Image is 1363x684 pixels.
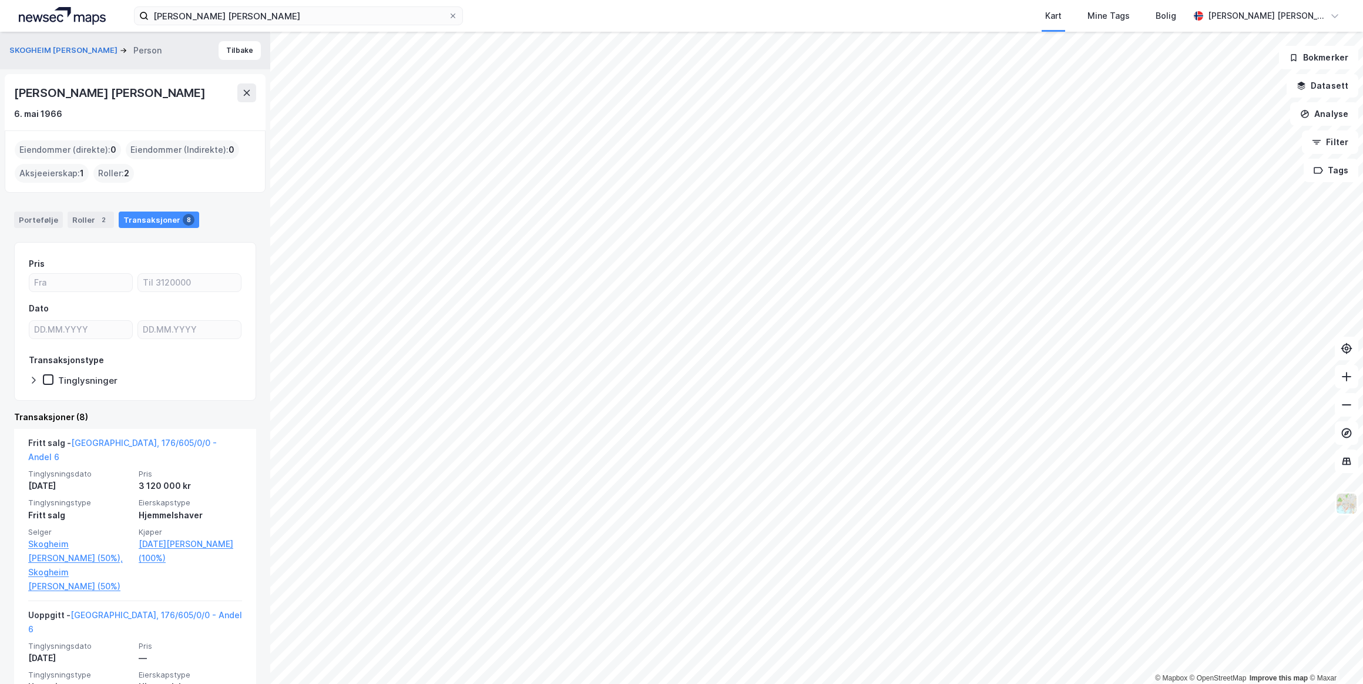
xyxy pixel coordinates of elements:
[14,212,63,228] div: Portefølje
[80,166,84,180] span: 1
[28,537,132,565] a: Skogheim [PERSON_NAME] (50%),
[28,641,132,651] span: Tinglysningsdato
[1304,159,1358,182] button: Tags
[139,527,242,537] span: Kjøper
[28,498,132,508] span: Tinglysningstype
[29,321,132,338] input: DD.MM.YYYY
[139,469,242,479] span: Pris
[98,214,109,226] div: 2
[1290,102,1358,126] button: Analyse
[9,45,120,56] button: SKOGHEIM [PERSON_NAME]
[28,651,132,665] div: [DATE]
[28,565,132,594] a: Skogheim [PERSON_NAME] (50%)
[28,608,242,641] div: Uoppgitt -
[1155,674,1187,682] a: Mapbox
[29,301,49,316] div: Dato
[133,43,162,58] div: Person
[14,410,256,424] div: Transaksjoner (8)
[126,140,239,159] div: Eiendommer (Indirekte) :
[110,143,116,157] span: 0
[1335,492,1358,515] img: Z
[138,321,241,338] input: DD.MM.YYYY
[68,212,114,228] div: Roller
[1304,628,1363,684] iframe: Chat Widget
[28,527,132,537] span: Selger
[15,164,89,183] div: Aksjeeierskap :
[93,164,134,183] div: Roller :
[1250,674,1308,682] a: Improve this map
[29,257,45,271] div: Pris
[1190,674,1247,682] a: OpenStreetMap
[229,143,234,157] span: 0
[28,610,242,634] a: [GEOGRAPHIC_DATA], 176/605/0/0 - Andel 6
[29,353,104,367] div: Transaksjonstype
[1045,9,1062,23] div: Kart
[29,274,132,291] input: Fra
[139,479,242,493] div: 3 120 000 kr
[119,212,199,228] div: Transaksjoner
[1287,74,1358,98] button: Datasett
[1208,9,1325,23] div: [PERSON_NAME] [PERSON_NAME]
[139,670,242,680] span: Eierskapstype
[1279,46,1358,69] button: Bokmerker
[28,438,217,462] a: [GEOGRAPHIC_DATA], 176/605/0/0 - Andel 6
[149,7,448,25] input: Søk på adresse, matrikkel, gårdeiere, leietakere eller personer
[124,166,129,180] span: 2
[139,508,242,522] div: Hjemmelshaver
[14,83,208,102] div: [PERSON_NAME] [PERSON_NAME]
[15,140,121,159] div: Eiendommer (direkte) :
[1156,9,1176,23] div: Bolig
[1302,130,1358,154] button: Filter
[28,479,132,493] div: [DATE]
[219,41,261,60] button: Tilbake
[28,436,242,469] div: Fritt salg -
[28,469,132,479] span: Tinglysningsdato
[19,7,106,25] img: logo.a4113a55bc3d86da70a041830d287a7e.svg
[183,214,194,226] div: 8
[138,274,241,291] input: Til 3120000
[58,375,117,386] div: Tinglysninger
[1304,628,1363,684] div: Kontrollprogram for chat
[139,651,242,665] div: —
[139,498,242,508] span: Eierskapstype
[1087,9,1130,23] div: Mine Tags
[28,508,132,522] div: Fritt salg
[139,537,242,565] a: [DATE][PERSON_NAME] (100%)
[139,641,242,651] span: Pris
[28,670,132,680] span: Tinglysningstype
[14,107,62,121] div: 6. mai 1966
